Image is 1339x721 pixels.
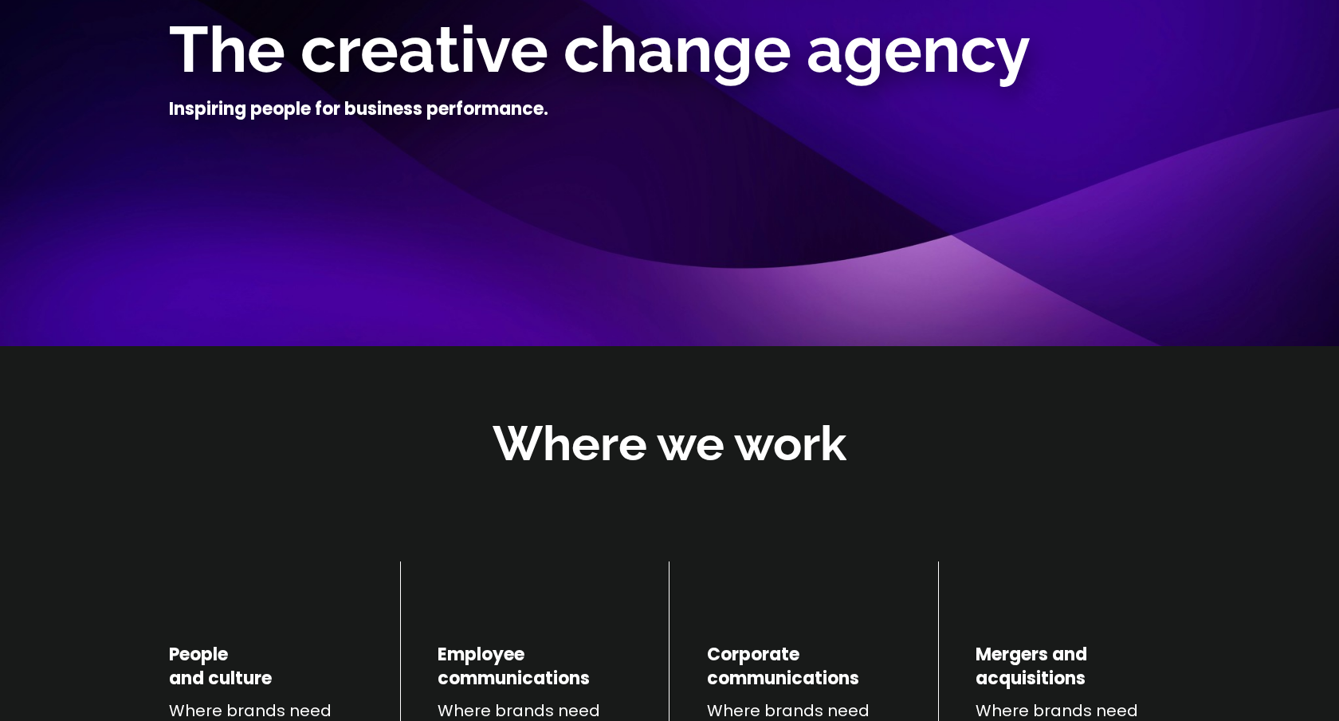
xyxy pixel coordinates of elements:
h4: Mergers and acquisitions [976,643,1087,691]
h4: Inspiring people for business performance. [169,97,548,121]
h4: Corporate communications [707,643,859,691]
span: The creative change agency [169,12,1031,87]
h4: Employee communications [438,643,590,691]
h4: People and culture [169,643,272,691]
h2: Where we work [493,412,846,476]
